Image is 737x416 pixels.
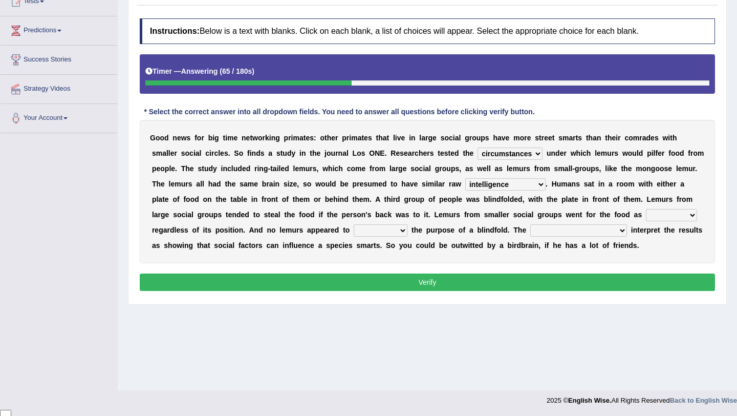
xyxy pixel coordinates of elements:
[187,134,191,142] b: s
[646,134,651,142] b: d
[208,134,213,142] b: b
[670,397,737,404] a: Back to English Wise
[335,134,338,142] b: r
[688,149,690,157] b: f
[430,149,434,157] b: s
[223,164,228,173] b: n
[558,134,562,142] b: s
[376,134,378,142] b: t
[396,164,398,173] b: r
[580,149,582,157] b: i
[358,134,362,142] b: a
[220,149,224,157] b: e
[647,149,652,157] b: p
[252,149,256,157] b: n
[198,164,202,173] b: s
[165,164,169,173] b: p
[421,134,425,142] b: a
[361,164,365,173] b: e
[387,134,389,142] b: t
[628,149,633,157] b: o
[668,134,670,142] b: i
[450,149,454,157] b: e
[346,149,349,157] b: l
[401,134,405,142] b: e
[675,149,680,157] b: o
[177,134,181,142] b: e
[652,149,654,157] b: i
[576,149,581,157] b: h
[355,164,361,173] b: m
[242,134,246,142] b: n
[156,164,160,173] b: e
[201,134,204,142] b: r
[527,134,531,142] b: e
[250,149,252,157] b: i
[427,149,429,157] b: r
[560,149,564,157] b: e
[320,134,324,142] b: o
[172,134,177,142] b: n
[423,149,427,157] b: e
[563,149,566,157] b: r
[213,164,217,173] b: y
[225,134,227,142] b: i
[595,149,597,157] b: l
[463,149,465,157] b: t
[506,134,510,142] b: e
[175,164,177,173] b: .
[459,134,461,142] b: l
[152,164,157,173] b: p
[419,149,423,157] b: h
[264,164,268,173] b: g
[261,149,265,157] b: s
[189,149,193,157] b: c
[654,149,656,157] b: l
[228,149,230,157] b: .
[455,134,459,142] b: a
[551,149,556,157] b: n
[616,134,618,142] b: i
[237,164,242,173] b: d
[284,134,289,142] b: p
[1,75,117,100] a: Strategy Videos
[408,149,412,157] b: a
[351,164,355,173] b: o
[145,68,254,75] h5: Timer —
[576,134,578,142] b: t
[338,164,343,173] b: h
[562,134,569,142] b: m
[171,164,175,173] b: e
[293,164,295,173] b: l
[1,16,117,42] a: Predictions
[432,134,437,142] b: e
[233,134,237,142] b: e
[205,149,209,157] b: c
[314,134,316,142] b: :
[419,134,421,142] b: l
[361,149,365,157] b: s
[444,134,449,142] b: o
[223,134,225,142] b: t
[271,134,276,142] b: n
[415,149,419,157] b: c
[328,164,333,173] b: h
[607,149,612,157] b: u
[364,134,368,142] b: e
[544,134,548,142] b: e
[698,149,704,157] b: m
[324,134,327,142] b: t
[465,134,469,142] b: g
[181,164,186,173] b: T
[247,149,250,157] b: f
[185,164,190,173] b: h
[227,134,233,142] b: m
[312,149,317,157] b: h
[168,149,170,157] b: l
[304,134,306,142] b: t
[276,149,280,157] b: s
[185,149,190,157] b: o
[633,134,639,142] b: m
[400,149,404,157] b: s
[601,149,607,157] b: m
